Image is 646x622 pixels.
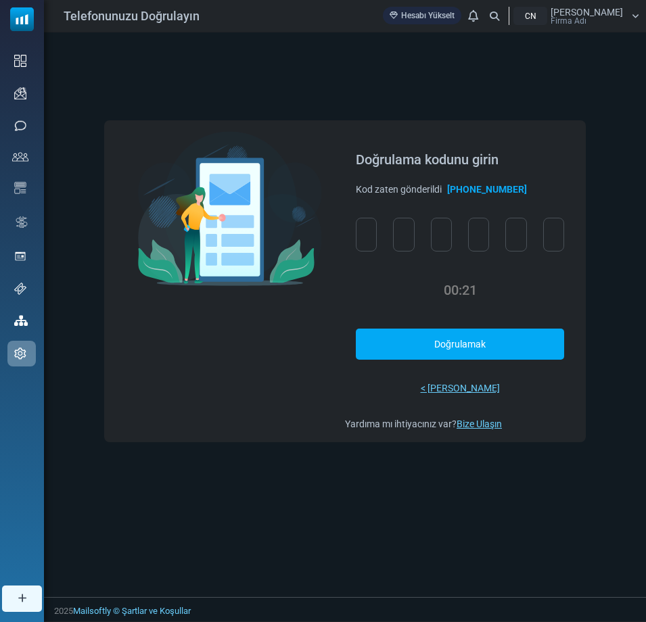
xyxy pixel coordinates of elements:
span: çeviri eksik: en.layouts.footer.terms_and_conditions [122,606,191,616]
font: Firma Adı [551,16,586,26]
a: Şartlar ve Koşullar [122,606,191,616]
a: Hesabı Yükselt [383,7,461,24]
a: CN [PERSON_NAME] Firma Adı [513,7,639,25]
font: 2025 [54,606,73,616]
img: support-icon.svg [14,283,26,295]
img: sms-icon.png [14,120,26,132]
font: Doğrulama kodunu girin [356,151,499,168]
img: campaigns-icon.png [14,87,26,99]
font: 00:21 [444,282,477,298]
font: Yardıma mı ihtiyacınız var? [345,418,457,429]
font: Telefonunuzu Doğrulayın [64,9,200,23]
img: landing_pages.svg [14,250,26,262]
img: settings-icon.svg [14,348,26,360]
img: workflow.svg [14,214,29,230]
img: email-templates-icon.svg [14,182,26,194]
img: dashboard-icon.svg [14,55,26,67]
font: < [PERSON_NAME] [421,383,500,393]
font: Doğrulamak [434,339,486,350]
a: Bize Ulaşın [457,418,502,429]
img: mailsoftly_icon_blue_white.svg [10,7,34,31]
font: Hesabı Yükselt [401,11,455,20]
font: [PHONE_NUMBER] [447,184,527,195]
a: Mailsoftly © [73,606,120,616]
font: [PERSON_NAME] [551,7,623,18]
font: Kod zaten gönderildi [356,184,442,195]
font: CN [525,11,536,21]
img: contacts-icon.svg [12,152,28,162]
